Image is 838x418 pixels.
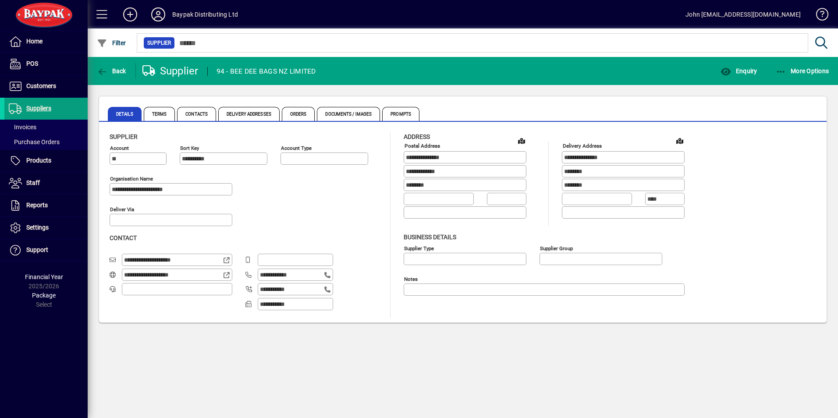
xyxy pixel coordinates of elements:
[172,7,238,21] div: Baypak Distributing Ltd
[88,63,136,79] app-page-header-button: Back
[721,67,757,74] span: Enquiry
[685,7,801,21] div: John [EMAIL_ADDRESS][DOMAIN_NAME]
[4,195,88,216] a: Reports
[26,60,38,67] span: POS
[25,273,63,280] span: Financial Year
[217,64,316,78] div: 94 - BEE DEE BAGS NZ LIMITED
[180,145,199,151] mat-label: Sort key
[673,134,687,148] a: View on map
[26,224,49,231] span: Settings
[26,179,40,186] span: Staff
[26,246,48,253] span: Support
[26,105,51,112] span: Suppliers
[218,107,280,121] span: Delivery Addresses
[404,276,418,282] mat-label: Notes
[540,245,573,251] mat-label: Supplier group
[382,107,419,121] span: Prompts
[26,202,48,209] span: Reports
[404,133,430,140] span: Address
[404,234,456,241] span: Business details
[108,107,142,121] span: Details
[95,63,128,79] button: Back
[95,35,128,51] button: Filter
[4,75,88,97] a: Customers
[110,176,153,182] mat-label: Organisation name
[282,107,315,121] span: Orders
[4,217,88,239] a: Settings
[116,7,144,22] button: Add
[110,133,138,140] span: Supplier
[4,53,88,75] a: POS
[144,107,175,121] span: Terms
[9,124,36,131] span: Invoices
[26,157,51,164] span: Products
[718,63,759,79] button: Enquiry
[110,234,137,241] span: Contact
[110,206,134,213] mat-label: Deliver via
[317,107,380,121] span: Documents / Images
[26,38,43,45] span: Home
[142,64,199,78] div: Supplier
[281,145,312,151] mat-label: Account Type
[97,39,126,46] span: Filter
[4,135,88,149] a: Purchase Orders
[26,82,56,89] span: Customers
[4,31,88,53] a: Home
[147,39,171,47] span: Supplier
[4,150,88,172] a: Products
[144,7,172,22] button: Profile
[774,63,831,79] button: More Options
[97,67,126,74] span: Back
[4,120,88,135] a: Invoices
[810,2,827,30] a: Knowledge Base
[32,292,56,299] span: Package
[776,67,829,74] span: More Options
[4,172,88,194] a: Staff
[515,134,529,148] a: View on map
[9,138,60,145] span: Purchase Orders
[4,239,88,261] a: Support
[110,145,129,151] mat-label: Account
[404,245,434,251] mat-label: Supplier type
[177,107,216,121] span: Contacts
